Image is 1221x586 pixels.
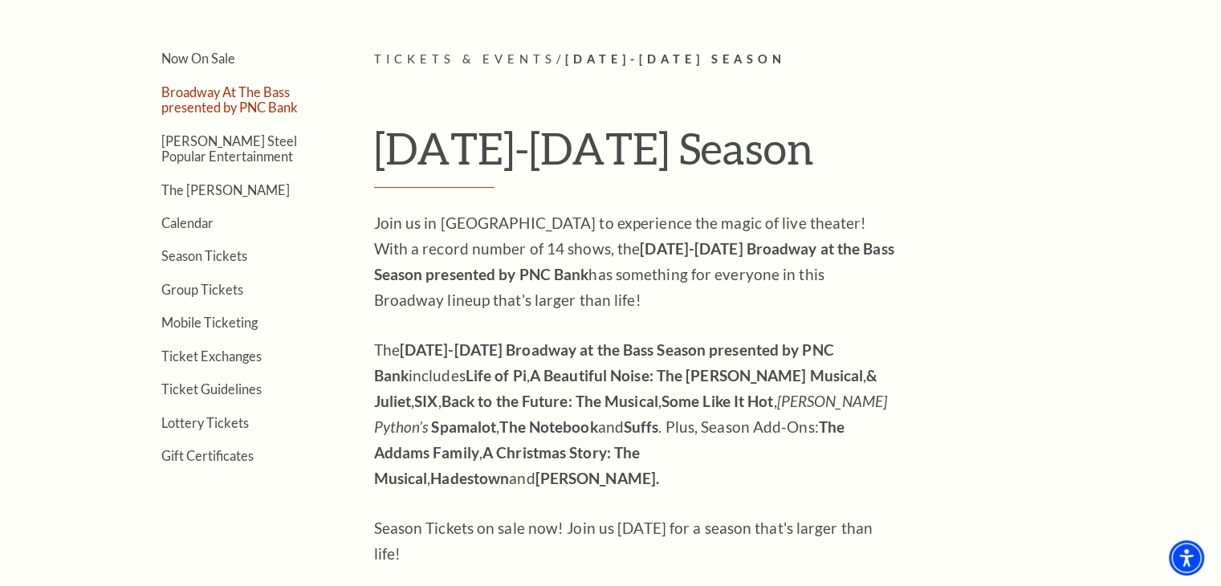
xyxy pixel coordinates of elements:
strong: Some Like It Hot [661,392,774,410]
a: Ticket Exchanges [161,348,262,364]
a: The [PERSON_NAME] [161,182,290,197]
h1: [DATE]-[DATE] Season [374,122,1109,188]
strong: Spamalot [431,417,496,436]
a: [PERSON_NAME] Steel Popular Entertainment [161,133,297,164]
p: The includes , , , , , , , and . Plus, Season Add-Ons: , , and [374,337,896,491]
p: / [374,50,1109,70]
a: Now On Sale [161,51,235,66]
a: Lottery Tickets [161,415,249,430]
strong: The Notebook [499,417,597,436]
p: Season Tickets on sale now! Join us [DATE] for a season that's larger than life! [374,515,896,567]
a: Group Tickets [161,282,243,297]
strong: The Addams Family [374,417,845,462]
a: Gift Certificates [161,448,254,463]
a: Calendar [161,215,214,230]
strong: [DATE]-[DATE] Broadway at the Bass Season presented by PNC Bank [374,239,894,283]
a: Season Tickets [161,248,247,263]
strong: Back to the Future: The Musical [442,392,658,410]
strong: SIX [414,392,438,410]
div: Accessibility Menu [1169,540,1204,576]
strong: [PERSON_NAME]. [535,469,659,487]
a: Mobile Ticketing [161,315,258,330]
strong: A Christmas Story: The Musical [374,443,641,487]
strong: Life of Pi [466,366,527,385]
strong: Hadestown [430,469,509,487]
p: Join us in [GEOGRAPHIC_DATA] to experience the magic of live theater! With a record number of 14 ... [374,210,896,313]
em: [PERSON_NAME] Python’s [374,392,887,436]
a: Ticket Guidelines [161,381,262,397]
a: Broadway At The Bass presented by PNC Bank [161,84,298,115]
strong: A Beautiful Noise: The [PERSON_NAME] Musical [530,366,863,385]
strong: & Juliet [374,366,878,410]
strong: [DATE]-[DATE] Broadway at the Bass Season presented by PNC Bank [374,340,834,385]
strong: Suffs [624,417,659,436]
span: Tickets & Events [374,52,556,66]
span: [DATE]-[DATE] Season [564,52,785,66]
